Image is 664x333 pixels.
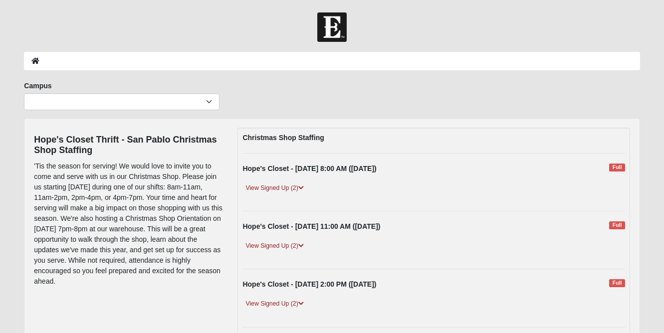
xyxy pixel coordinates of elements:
[242,299,306,309] a: View Signed Up (2)
[242,222,380,230] strong: Hope's Closet - [DATE] 11:00 AM ([DATE])
[317,12,347,42] img: Church of Eleven22 Logo
[242,165,376,172] strong: Hope's Closet - [DATE] 8:00 AM ([DATE])
[609,164,625,171] span: Full
[242,241,306,251] a: View Signed Up (2)
[242,183,306,193] a: View Signed Up (2)
[34,161,222,287] p: 'Tis the season for serving! We would love to invite you to come and serve with us in our Christm...
[242,280,376,288] strong: Hope's Closet - [DATE] 2:00 PM ([DATE])
[34,135,222,156] h4: Hope's Closet Thrift - San Pablo Christmas Shop Staffing
[609,279,625,287] span: Full
[24,81,51,91] label: Campus
[609,221,625,229] span: Full
[242,134,324,142] strong: Christmas Shop Staffing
